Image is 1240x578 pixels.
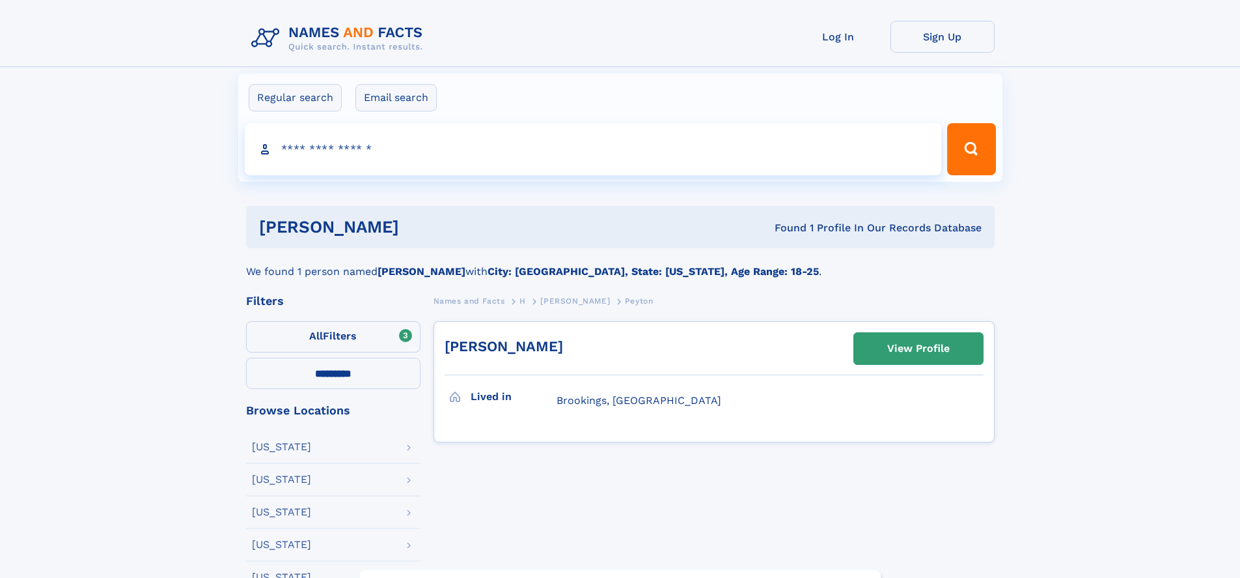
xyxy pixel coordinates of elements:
[586,221,982,235] div: Found 1 Profile In Our Records Database
[245,123,942,175] input: search input
[625,296,654,306] span: Peyton
[249,84,342,111] label: Regular search
[246,295,420,307] div: Filters
[786,21,890,53] a: Log In
[246,248,995,280] div: We found 1 person named with .
[488,265,819,278] b: City: [GEOGRAPHIC_DATA], State: [US_STATE], Age Range: 18-25
[252,540,311,550] div: [US_STATE]
[519,293,526,309] a: H
[471,386,557,408] h3: Lived in
[854,333,983,364] a: View Profile
[252,474,311,485] div: [US_STATE]
[246,21,434,56] img: Logo Names and Facts
[246,321,420,353] label: Filters
[252,507,311,517] div: [US_STATE]
[540,296,610,306] span: [PERSON_NAME]
[519,296,526,306] span: H
[887,334,950,364] div: View Profile
[434,293,505,309] a: Names and Facts
[246,405,420,416] div: Browse Locations
[540,293,610,309] a: [PERSON_NAME]
[890,21,995,53] a: Sign Up
[378,265,465,278] b: [PERSON_NAME]
[355,84,437,111] label: Email search
[309,330,323,342] span: All
[252,442,311,452] div: [US_STATE]
[557,394,721,407] span: Brookings, [GEOGRAPHIC_DATA]
[445,338,563,354] a: [PERSON_NAME]
[259,219,587,235] h1: [PERSON_NAME]
[947,123,995,175] button: Search Button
